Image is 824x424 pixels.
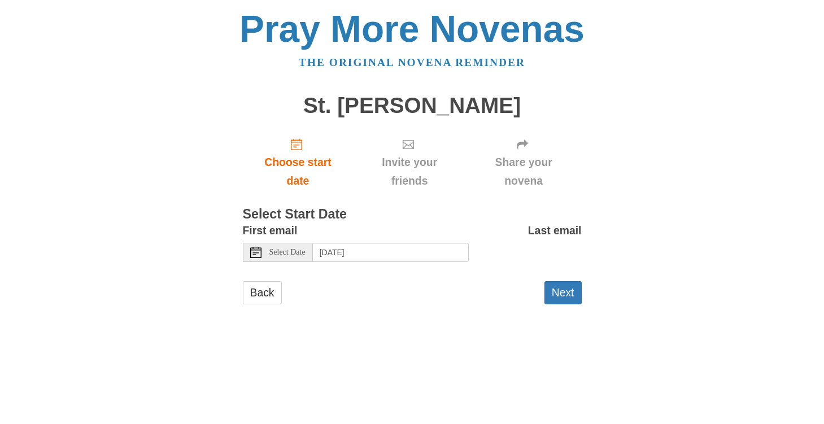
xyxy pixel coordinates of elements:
[269,248,306,256] span: Select Date
[254,153,342,190] span: Choose start date
[477,153,570,190] span: Share your novena
[243,94,582,118] h1: St. [PERSON_NAME]
[243,129,354,196] a: Choose start date
[466,129,582,196] div: Click "Next" to confirm your start date first.
[364,153,454,190] span: Invite your friends
[243,207,582,222] h3: Select Start Date
[544,281,582,304] button: Next
[353,129,465,196] div: Click "Next" to confirm your start date first.
[243,221,298,240] label: First email
[528,221,582,240] label: Last email
[243,281,282,304] a: Back
[239,8,585,50] a: Pray More Novenas
[299,56,525,68] a: The original novena reminder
